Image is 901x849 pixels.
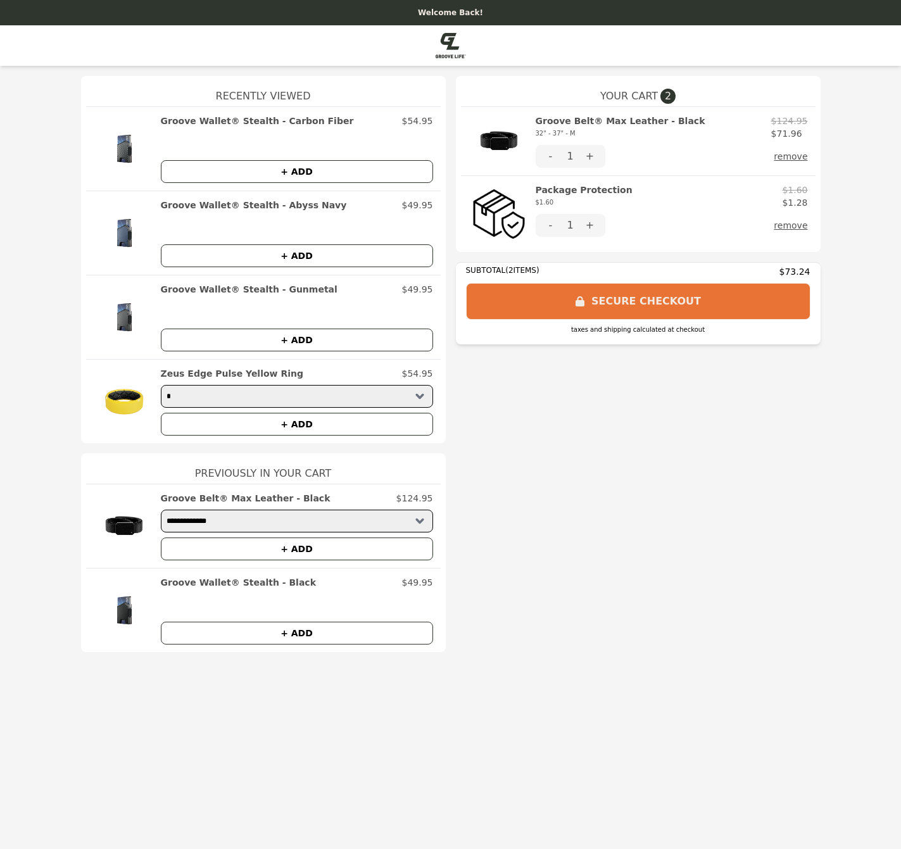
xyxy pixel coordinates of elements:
p: $49.95 [402,199,433,211]
div: 1 [566,145,575,168]
p: $54.95 [402,115,433,127]
div: 1 [566,214,575,237]
h2: Groove Belt® Max Leather - Black [536,115,705,140]
img: Groove Wallet® Stealth - Abyss Navy [94,199,154,267]
h2: Groove Wallet® Stealth - Carbon Fiber [161,115,354,127]
button: - [536,145,566,168]
button: + ADD [161,244,433,267]
img: Groove Wallet® Stealth - Black [94,576,154,645]
button: + [575,214,605,237]
button: SECURE CHECKOUT [466,283,810,320]
h2: Groove Belt® Max Leather - Black [161,492,331,505]
h2: Groove Wallet® Stealth - Black [161,576,316,589]
span: $73.24 [779,265,810,278]
p: $124.95 [771,115,808,127]
img: Groove Belt® Max Leather - Black [469,115,529,168]
button: + ADD [161,538,433,560]
p: $1.28 [782,196,807,209]
img: Zeus Edge Pulse Yellow Ring [94,367,154,436]
p: $49.95 [402,576,433,589]
p: $124.95 [396,492,433,505]
button: + [575,145,605,168]
button: remove [774,145,807,168]
h2: Zeus Edge Pulse Yellow Ring [161,367,303,380]
span: SUBTOTAL [466,266,506,275]
div: $1.60 [536,196,633,209]
h2: Groove Wallet® Stealth - Abyss Navy [161,199,347,211]
img: Groove Wallet® Stealth - Carbon Fiber [94,115,154,183]
img: Brand Logo [436,33,466,58]
h1: Previously In Your Cart [86,453,441,484]
img: Package Protection [469,184,529,244]
button: + ADD [161,329,433,351]
span: 2 [660,89,676,104]
button: - [536,214,566,237]
button: remove [774,214,807,237]
button: + ADD [161,413,433,436]
img: Groove Wallet® Stealth - Gunmetal [94,283,154,351]
span: YOUR CART [600,89,658,104]
p: $54.95 [402,367,433,380]
button: + ADD [161,160,433,183]
button: + ADD [161,622,433,645]
div: taxes and shipping calculated at checkout [466,325,810,334]
p: Welcome Back! [8,8,893,18]
h2: Package Protection [536,184,633,209]
p: $71.96 [771,127,808,140]
span: ( 2 ITEMS) [505,266,539,275]
select: Select a product variant [161,510,433,532]
h1: Recently Viewed [86,76,441,106]
img: Groove Belt® Max Leather - Black [94,492,154,560]
h2: Groove Wallet® Stealth - Gunmetal [161,283,337,296]
p: $49.95 [402,283,433,296]
select: Select a product variant [161,385,433,408]
p: $1.60 [782,184,807,196]
div: 32" - 37" - M [536,127,705,140]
